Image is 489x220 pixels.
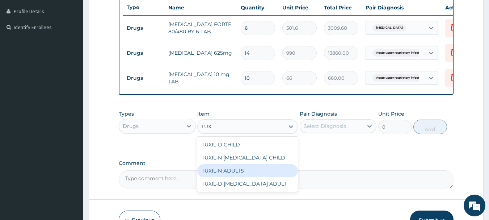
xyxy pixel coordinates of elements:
th: Total Price [320,0,362,15]
div: TUXIL-N [MEDICAL_DATA] CHILD [197,151,298,164]
span: [MEDICAL_DATA] [372,24,406,32]
textarea: Type your message and hit 'Enter' [4,145,138,170]
td: [MEDICAL_DATA] FORTE 80/480 BY 6 TAB [165,17,237,39]
td: [MEDICAL_DATA] 625mg [165,46,237,60]
button: Add [413,120,447,134]
div: Chat with us now [38,41,122,50]
div: TUXIL-N ADULTS [197,164,298,177]
label: Types [119,111,134,117]
th: Pair Diagnosis [362,0,442,15]
th: Type [123,1,165,14]
span: Acute upper respiratory infect... [372,49,425,57]
td: [MEDICAL_DATA] 10 mg TAB [165,67,237,89]
label: Comment [119,160,454,166]
span: Acute upper respiratory infect... [372,74,425,82]
td: Drugs [123,21,165,35]
th: Quantity [237,0,279,15]
label: Unit Price [378,110,404,117]
img: d_794563401_company_1708531726252_794563401 [13,36,29,54]
td: Drugs [123,71,165,85]
label: Item [197,110,210,117]
div: TUXIL-D [MEDICAL_DATA] ADULT [197,177,298,190]
span: We're online! [42,65,100,138]
td: Drugs [123,46,165,60]
th: Unit Price [279,0,320,15]
th: Name [165,0,237,15]
div: TUXIL-D CHILD [197,138,298,151]
th: Actions [442,0,478,15]
label: Pair Diagnosis [300,110,337,117]
div: Minimize live chat window [119,4,136,21]
div: Select Diagnosis [304,123,346,130]
div: Drugs [123,123,139,130]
